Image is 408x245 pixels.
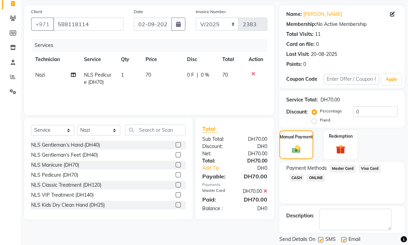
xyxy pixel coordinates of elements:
[286,51,309,58] div: Last Visit:
[32,39,272,52] div: Services
[197,136,235,143] div: Sub Total:
[279,236,315,245] span: Send Details On
[286,76,323,83] div: Coupon Code
[286,61,302,68] div: Points:
[286,213,314,220] div: Description:
[289,174,304,182] span: CASH
[31,172,78,179] div: NLS Pedicure (DH70)
[141,52,183,68] th: Price
[311,51,337,58] div: 20-08-2025
[201,72,209,79] span: 0 %
[31,162,79,169] div: NLS Manicure (DH70)
[31,18,54,31] button: +971
[303,61,306,68] div: 0
[235,188,272,195] div: DH70.00
[235,136,272,143] div: DH70.00
[183,52,218,68] th: Disc
[197,165,241,172] a: Add Tip
[329,134,353,140] label: Redemption
[121,72,124,78] span: 1
[382,75,401,85] button: Apply
[316,41,319,48] div: 0
[349,236,360,245] span: Email
[84,72,111,86] span: NLS Pedicure (DH70)
[197,150,235,158] div: Net:
[286,97,318,104] div: Service Total:
[31,202,105,209] div: NLS Kids Dry Clean Hand (DH25)
[286,165,327,172] span: Payment Methods
[235,205,272,213] div: DH0
[187,72,194,79] span: 0 F
[202,126,218,133] span: Total
[289,145,303,155] img: _cash.svg
[324,74,379,85] input: Enter Offer / Coupon Code
[286,21,398,28] div: No Active Membership
[286,11,302,18] div: Name:
[197,173,235,181] div: Payable:
[321,97,340,104] div: DH70.00
[235,173,272,181] div: DH70.00
[31,182,101,189] div: NLS Classic Treatment (DH120)
[320,117,330,124] label: Fixed
[31,52,80,68] th: Technician
[31,152,98,159] div: NLS Gentleman’s Feet (DH40)
[31,192,94,199] div: NLS VIP Treatment (DH140)
[315,31,321,38] div: 11
[286,31,314,38] div: Total Visits:
[235,158,272,165] div: DH70.00
[202,182,267,188] div: Payments
[117,52,141,68] th: Qty
[286,21,316,28] div: Membership:
[235,143,272,150] div: DH0
[35,72,45,78] span: Nazi
[196,9,226,15] label: Invoice Number
[197,72,198,79] span: |
[53,18,123,31] input: Search by Name/Mobile/Email/Code
[235,150,272,158] div: DH70.00
[325,236,336,245] span: SMS
[286,109,308,116] div: Discount:
[80,52,117,68] th: Service
[197,143,235,150] div: Discount:
[307,174,325,182] span: ONLINE
[218,52,245,68] th: Total
[333,144,348,155] img: _gift.svg
[241,165,272,172] div: DH0
[197,188,235,195] div: Master Card
[359,165,381,173] span: Visa Card
[286,41,315,48] div: Card on file:
[222,72,228,78] span: 70
[197,196,235,204] div: Paid:
[244,52,267,68] th: Action
[126,125,186,136] input: Search or Scan
[320,108,342,115] label: Percentage
[280,134,313,140] label: Manual Payment
[197,205,235,213] div: Balance :
[134,9,143,15] label: Date
[146,72,151,78] span: 70
[235,196,272,204] div: DH70.00
[31,142,100,149] div: NLS Gentleman’s Hand (DH40)
[31,9,42,15] label: Client
[303,11,342,18] a: [PERSON_NAME]
[197,158,235,165] div: Total:
[330,165,356,173] span: Master Card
